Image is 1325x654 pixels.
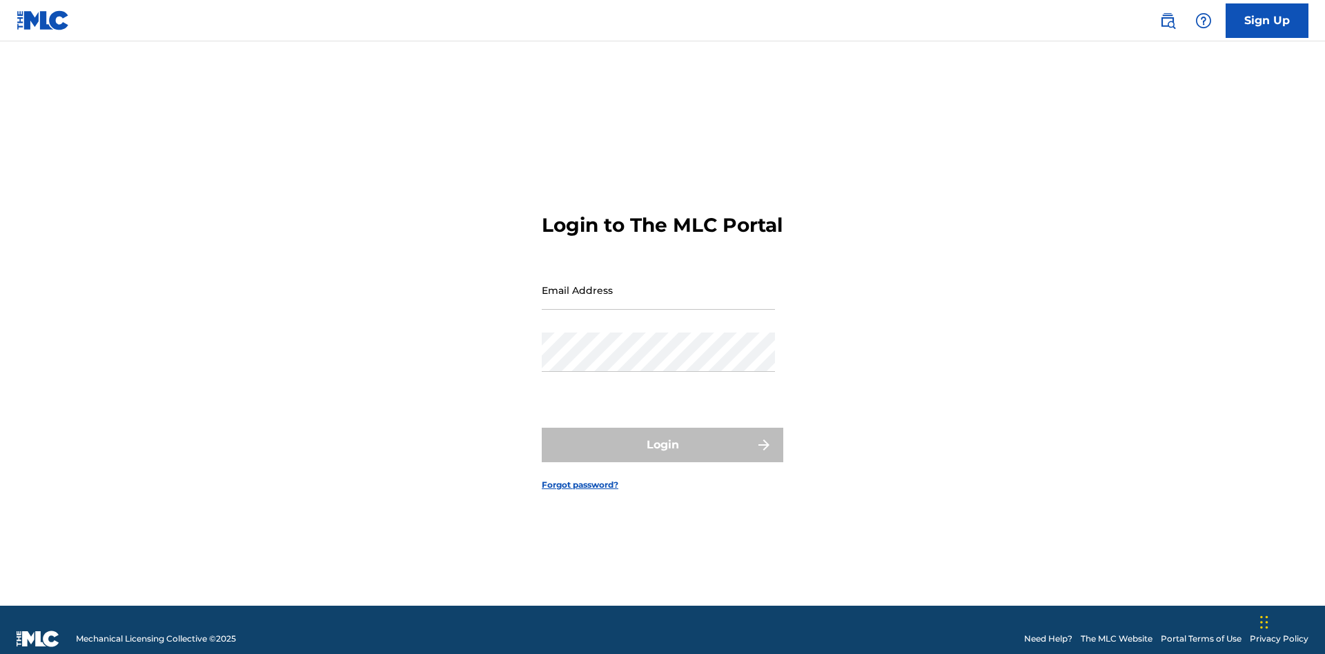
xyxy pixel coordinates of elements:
a: Sign Up [1226,3,1308,38]
img: logo [17,631,59,647]
a: Public Search [1154,7,1181,34]
a: Need Help? [1024,633,1072,645]
img: search [1159,12,1176,29]
a: Portal Terms of Use [1161,633,1241,645]
span: Mechanical Licensing Collective © 2025 [76,633,236,645]
iframe: Chat Widget [1256,588,1325,654]
img: MLC Logo [17,10,70,30]
div: Drag [1260,602,1268,643]
img: help [1195,12,1212,29]
h3: Login to The MLC Portal [542,213,783,237]
a: Privacy Policy [1250,633,1308,645]
div: Help [1190,7,1217,34]
a: The MLC Website [1081,633,1152,645]
a: Forgot password? [542,479,618,491]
